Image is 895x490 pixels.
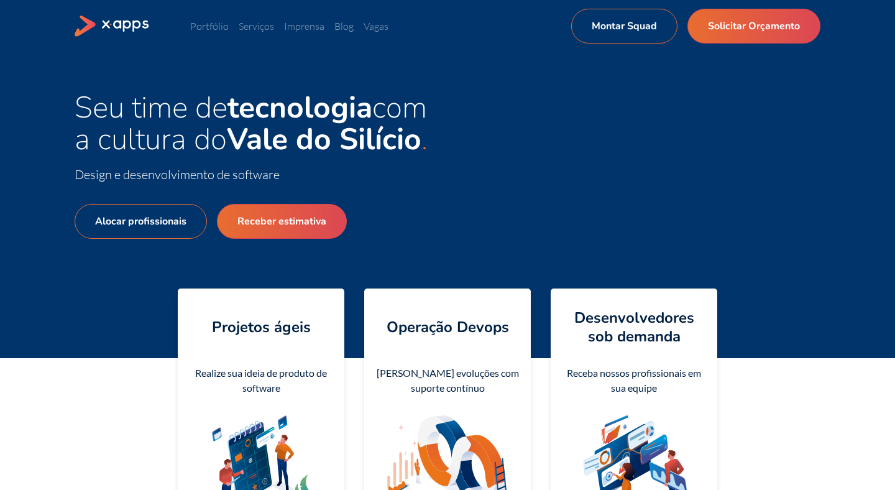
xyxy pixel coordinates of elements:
strong: tecnologia [227,87,372,128]
div: [PERSON_NAME] evoluções com suporte contínuo [374,366,521,395]
span: Design e desenvolvimento de software [75,167,280,182]
a: Serviços [239,20,274,32]
a: Alocar profissionais [75,204,207,239]
a: Portfólio [190,20,229,32]
div: Receba nossos profissionais em sua equipe [561,366,707,395]
h4: Projetos ágeis [212,318,311,336]
h4: Operação Devops [387,318,509,336]
a: Imprensa [284,20,324,32]
h4: Desenvolvedores sob demanda [561,308,707,346]
span: Seu time de com a cultura do [75,87,427,160]
a: Vagas [364,20,388,32]
div: Realize sua ideia de produto de software [188,366,334,395]
a: Receber estimativa [217,204,347,239]
a: Blog [334,20,354,32]
strong: Vale do Silício [227,119,421,160]
a: Montar Squad [571,9,677,44]
a: Solicitar Orçamento [687,9,820,44]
